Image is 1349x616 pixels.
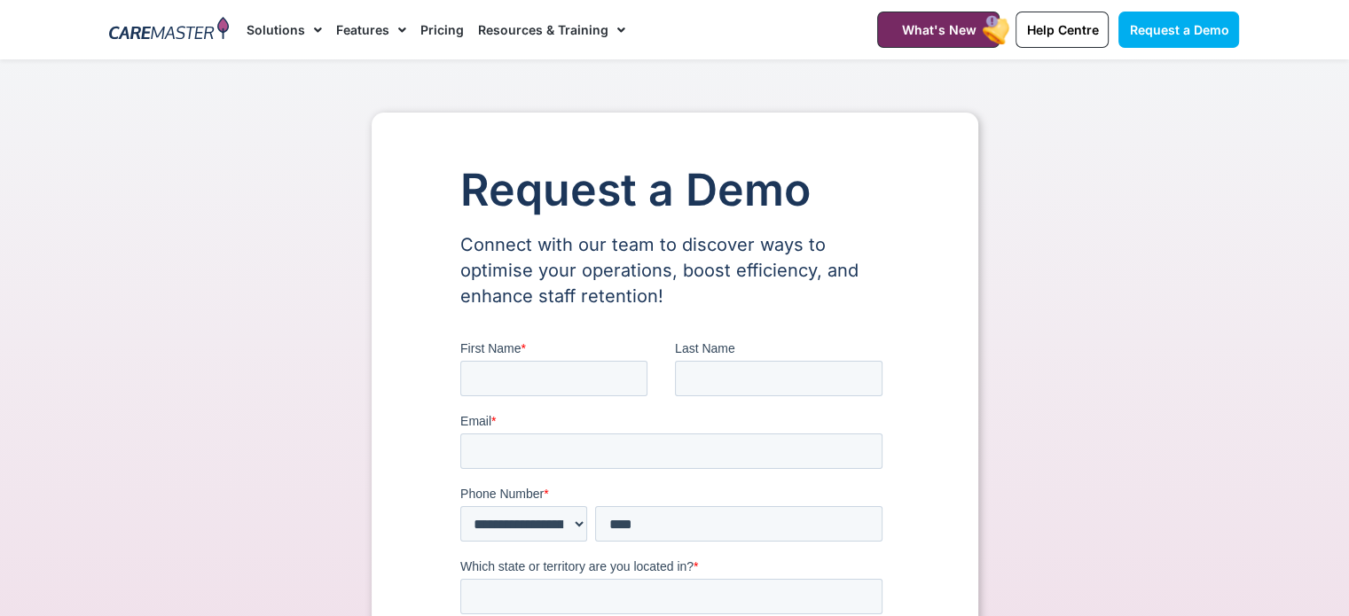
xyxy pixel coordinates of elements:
a: What's New [877,12,1000,48]
span: Help Centre [1026,22,1098,37]
a: Help Centre [1016,12,1109,48]
a: Request a Demo [1118,12,1239,48]
span: Request a Demo [1129,22,1228,37]
p: Connect with our team to discover ways to optimise your operations, boost efficiency, and enhance... [460,232,890,309]
span: What's New [901,22,976,37]
h1: Request a Demo [460,166,890,214]
img: CareMaster Logo [109,17,229,43]
span: Last Name [215,2,275,16]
